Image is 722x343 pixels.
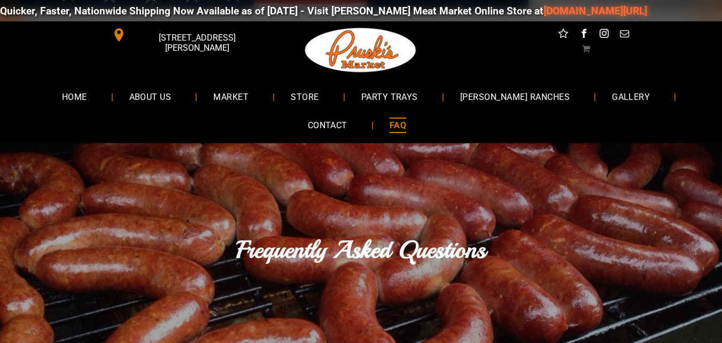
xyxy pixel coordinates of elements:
span: [STREET_ADDRESS][PERSON_NAME] [128,27,266,58]
img: Pruski-s+Market+HQ+Logo2-1920w.png [303,21,418,79]
a: email [617,27,631,43]
a: instagram [597,27,611,43]
a: STORE [275,82,335,111]
a: ABOUT US [113,82,188,111]
a: HOME [46,82,103,111]
a: MARKET [197,82,265,111]
a: [PERSON_NAME] RANCHES [444,82,586,111]
a: FAQ [374,111,422,139]
a: Social network [556,27,570,43]
font: Frequently Asked Questions [236,235,486,265]
a: PARTY TRAYS [345,82,434,111]
a: GALLERY [596,82,666,111]
a: facebook [577,27,591,43]
a: [STREET_ADDRESS][PERSON_NAME] [105,27,268,43]
a: CONTACT [292,111,363,139]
